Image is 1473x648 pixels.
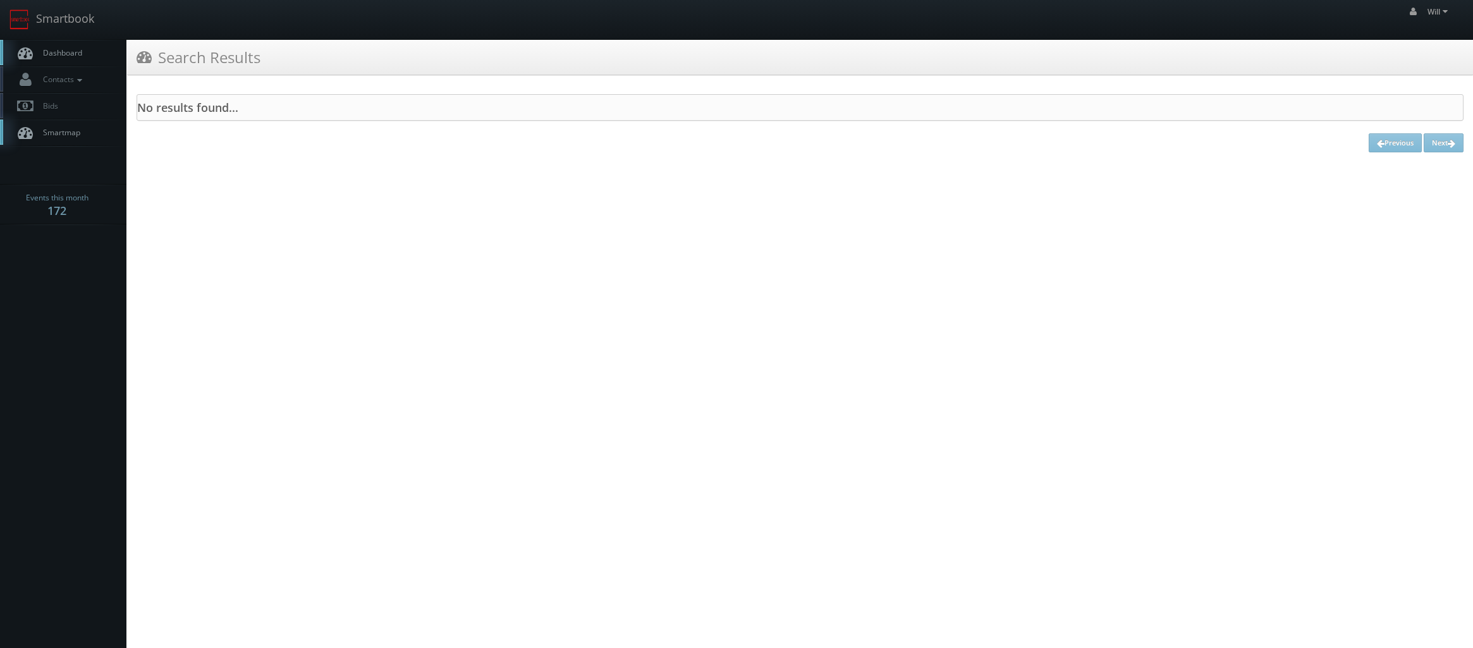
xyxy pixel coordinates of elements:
span: Contacts [37,74,85,85]
span: Smartmap [37,127,80,138]
span: Will [1427,6,1452,17]
h4: No results found... [137,101,1463,114]
img: smartbook-logo.png [9,9,30,30]
span: Events this month [26,192,89,204]
span: Dashboard [37,47,82,58]
strong: 172 [47,203,66,218]
span: Bids [37,101,58,111]
h3: Search Results [137,46,260,68]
